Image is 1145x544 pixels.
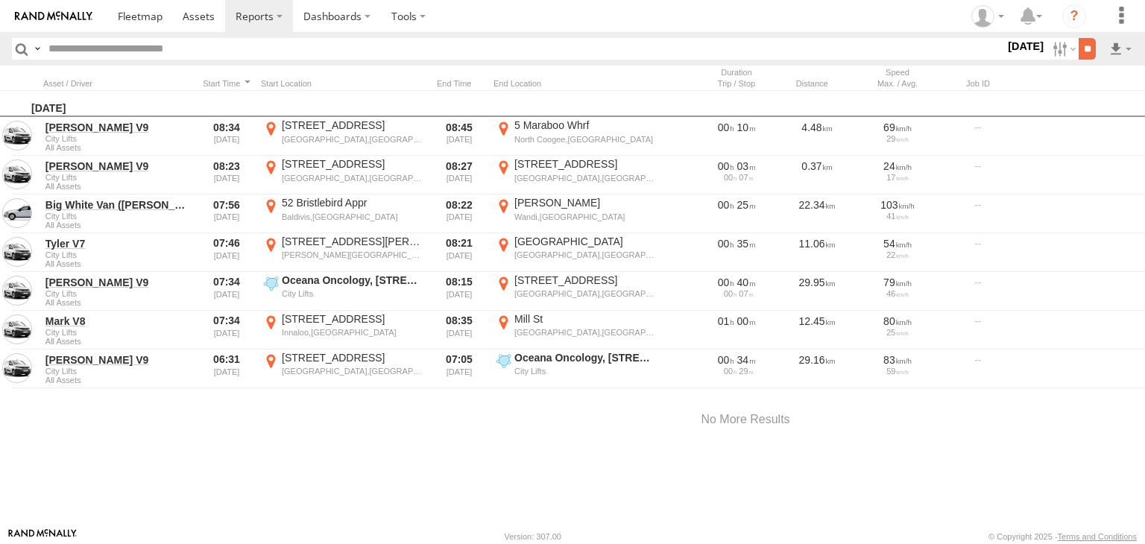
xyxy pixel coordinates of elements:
img: rand-logo.svg [15,11,92,22]
div: 5 Maraboo Whrf [514,118,655,132]
div: [GEOGRAPHIC_DATA],[GEOGRAPHIC_DATA] [514,173,655,183]
div: [2059s] 16/09/2025 06:31 - 16/09/2025 07:05 [701,353,772,367]
span: City Lifts [45,134,190,143]
span: City Lifts [45,289,190,298]
div: 83 [862,353,933,367]
div: [STREET_ADDRESS] [282,118,423,132]
span: 00 [718,160,734,172]
div: [STREET_ADDRESS] [282,351,423,364]
div: [3648s] 16/09/2025 07:34 - 16/09/2025 08:35 [701,314,772,328]
a: [PERSON_NAME] V9 [45,353,190,367]
div: [STREET_ADDRESS] [282,157,423,171]
div: 11.06 [780,235,854,271]
div: 4.48 [780,118,854,154]
label: Click to View Event Location [493,273,657,309]
a: Visit our Website [8,529,77,544]
div: 08:34 [DATE] [198,118,255,154]
div: 07:05 [DATE] [431,351,488,387]
div: 54 [862,237,933,250]
div: Click to Sort [43,78,192,89]
label: Click to View Event Location [261,312,425,348]
div: 07:56 [DATE] [198,196,255,232]
span: City Lifts [45,367,190,376]
a: [PERSON_NAME] V9 [45,159,190,173]
div: 08:27 [DATE] [431,157,488,193]
div: 12.45 [780,312,854,348]
div: 08:22 [DATE] [431,196,488,232]
label: Click to View Event Location [493,235,657,271]
div: [STREET_ADDRESS][PERSON_NAME] [282,235,423,248]
label: Export results as... [1108,38,1133,60]
a: View Asset in Asset Management [2,198,32,228]
div: 29.95 [780,273,854,309]
div: [GEOGRAPHIC_DATA],[GEOGRAPHIC_DATA] [514,288,655,299]
a: View Asset in Asset Management [2,276,32,306]
label: Click to View Event Location [493,312,657,348]
a: View Asset in Asset Management [2,237,32,267]
div: 29 [862,134,933,143]
div: [2105s] 16/09/2025 07:46 - 16/09/2025 08:21 [701,237,772,250]
div: 08:21 [DATE] [431,235,488,271]
a: Big White Van ([PERSON_NAME]) [45,198,190,212]
span: Filter Results to this Group [45,376,190,385]
div: 103 [862,198,933,212]
div: 25 [862,328,933,337]
label: Click to View Event Location [261,118,425,154]
div: [2445s] 16/09/2025 07:34 - 16/09/2025 08:15 [701,276,772,289]
div: Oceana Oncology, [STREET_ADDRESS] [282,273,423,287]
span: 00 [718,354,734,366]
div: 29.16 [780,351,854,387]
a: View Asset in Asset Management [2,353,32,383]
span: 35 [737,238,756,250]
i: ? [1062,4,1086,28]
div: Click to Sort [198,78,255,89]
a: Mark V8 [45,314,190,328]
span: 00 [724,173,736,182]
div: 22 [862,250,933,259]
div: 0.37 [780,157,854,193]
div: North Coogee,[GEOGRAPHIC_DATA] [514,134,655,145]
div: 52 Bristlebird Appr [282,196,423,209]
a: View Asset in Asset Management [2,314,32,344]
div: 46 [862,289,933,298]
span: 00 [724,367,736,376]
div: Oceana Oncology, [STREET_ADDRESS] [514,351,655,364]
label: Click to View Event Location [493,157,657,193]
span: 34 [737,354,756,366]
div: Wandi,[GEOGRAPHIC_DATA] [514,212,655,222]
label: Search Filter Options [1047,38,1079,60]
span: 00 [718,276,734,288]
div: 07:34 [DATE] [198,312,255,348]
div: 08:15 [DATE] [431,273,488,309]
span: 10 [737,121,756,133]
div: 07:46 [DATE] [198,235,255,271]
div: [STREET_ADDRESS] [282,312,423,326]
label: Click to View Event Location [261,196,425,232]
label: [DATE] [1005,38,1047,54]
div: 80 [862,314,933,328]
div: 24 [862,159,933,173]
span: 01 [718,315,734,327]
div: Job ID [941,78,1015,89]
div: City Lifts [282,288,423,299]
span: 00 [718,238,734,250]
a: [PERSON_NAME] V9 [45,276,190,289]
div: Mill St [514,312,655,326]
span: Filter Results to this Group [45,182,190,191]
span: Filter Results to this Group [45,259,190,268]
label: Click to View Event Location [493,118,657,154]
div: City Lifts [514,366,655,376]
div: Baldivis,[GEOGRAPHIC_DATA] [282,212,423,222]
div: [GEOGRAPHIC_DATA],[GEOGRAPHIC_DATA] [282,366,423,376]
label: Click to View Event Location [261,351,425,387]
span: City Lifts [45,173,190,182]
div: 41 [862,212,933,221]
span: Filter Results to this Group [45,337,190,346]
div: Version: 307.00 [505,532,561,541]
div: 08:35 [DATE] [431,312,488,348]
div: 22.34 [780,196,854,232]
span: 07 [739,289,753,298]
span: 25 [737,199,756,211]
label: Click to View Event Location [261,273,425,309]
div: 79 [862,276,933,289]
